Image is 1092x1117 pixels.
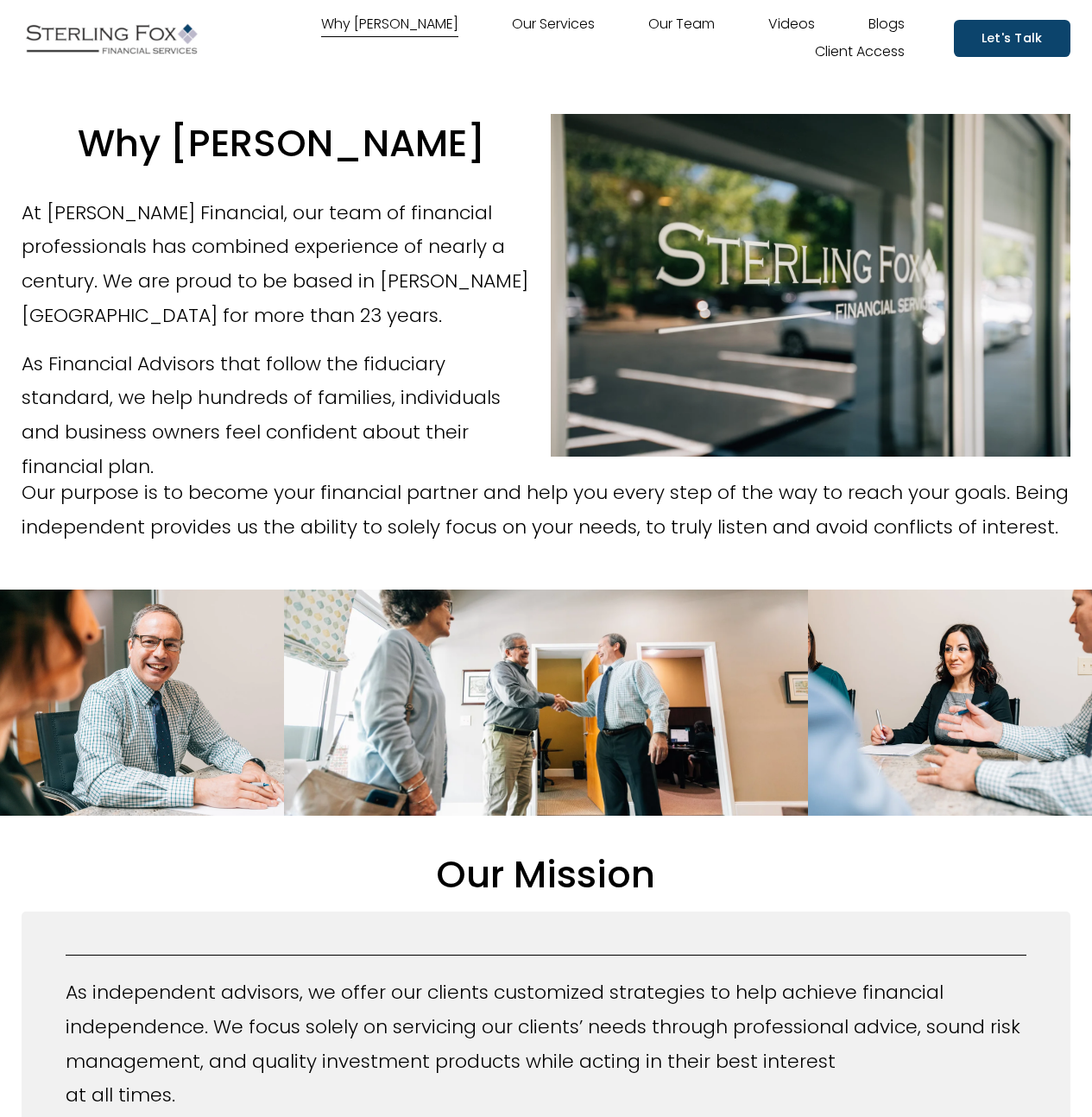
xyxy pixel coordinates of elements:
[512,11,595,39] a: Our Services
[954,20,1070,57] a: Let's Talk
[22,196,541,333] p: At [PERSON_NAME] Financial, our team of financial professionals has combined experience of nearly...
[375,850,717,899] h2: Our Mission
[22,347,541,484] p: As Financial Advisors that follow the fiduciary standard, we help hundreds of families, individua...
[22,476,1070,544] p: Our purpose is to become your financial partner and help you every step of the way to reach your ...
[868,11,905,39] a: Blogs
[22,17,201,60] img: Sterling Fox Financial Services
[815,39,905,66] a: Client Access
[22,119,541,167] h2: Why [PERSON_NAME]
[321,11,458,39] a: Why [PERSON_NAME]
[648,11,715,39] a: Our Team
[768,11,815,39] a: Videos
[66,975,1026,1113] p: As independent advisors, we offer our clients customized strategies to help achieve financial ind...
